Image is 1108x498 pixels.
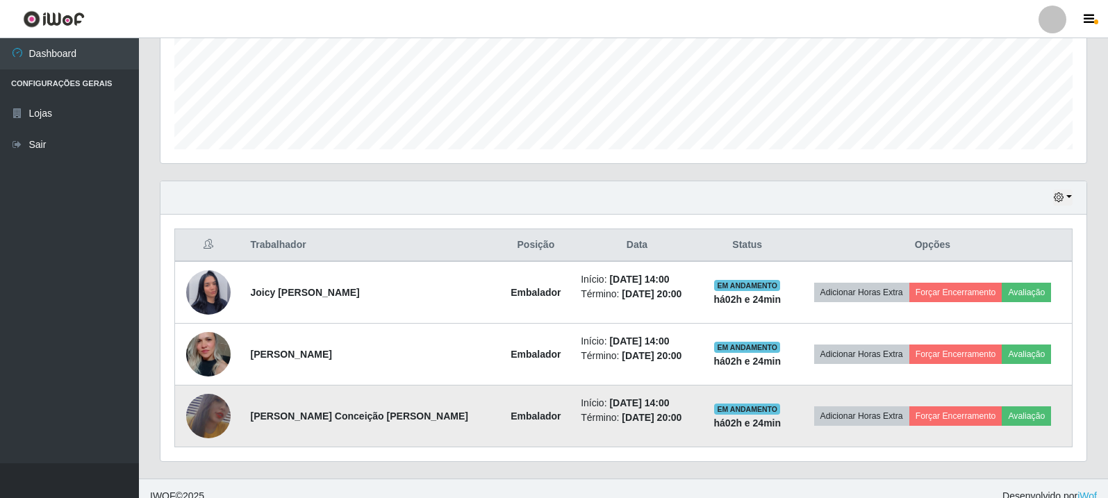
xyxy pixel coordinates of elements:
button: Forçar Encerramento [909,345,1002,364]
button: Avaliação [1002,283,1051,302]
li: Início: [581,334,693,349]
strong: [PERSON_NAME] [251,349,332,360]
img: CoreUI Logo [23,10,85,28]
th: Posição [499,229,573,262]
li: Término: [581,287,693,301]
strong: Embalador [511,287,561,298]
button: Forçar Encerramento [909,406,1002,426]
strong: Embalador [511,410,561,422]
strong: há 02 h e 24 min [714,294,782,305]
span: EM ANDAMENTO [714,280,780,291]
strong: [PERSON_NAME] Conceição [PERSON_NAME] [251,410,469,422]
img: 1743243818079.jpeg [186,253,231,332]
img: 1741885516826.jpeg [186,321,231,387]
strong: Embalador [511,349,561,360]
img: 1755485797079.jpeg [186,384,231,449]
button: Adicionar Horas Extra [814,345,909,364]
li: Início: [581,396,693,410]
button: Avaliação [1002,406,1051,426]
button: Avaliação [1002,345,1051,364]
li: Início: [581,272,693,287]
span: EM ANDAMENTO [714,342,780,353]
th: Trabalhador [242,229,499,262]
strong: há 02 h e 24 min [714,356,782,367]
time: [DATE] 20:00 [622,412,681,423]
strong: há 02 h e 24 min [714,417,782,429]
time: [DATE] 20:00 [622,288,681,299]
time: [DATE] 14:00 [609,397,669,408]
span: EM ANDAMENTO [714,404,780,415]
time: [DATE] 20:00 [622,350,681,361]
button: Adicionar Horas Extra [814,406,909,426]
time: [DATE] 14:00 [609,274,669,285]
li: Término: [581,349,693,363]
th: Data [572,229,702,262]
button: Forçar Encerramento [909,283,1002,302]
button: Adicionar Horas Extra [814,283,909,302]
th: Opções [793,229,1073,262]
li: Término: [581,410,693,425]
strong: Joicy [PERSON_NAME] [251,287,360,298]
th: Status [702,229,793,262]
time: [DATE] 14:00 [609,335,669,347]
